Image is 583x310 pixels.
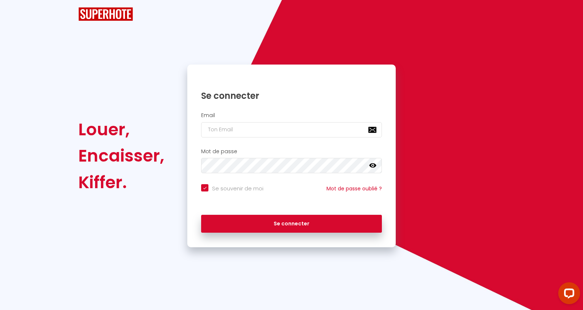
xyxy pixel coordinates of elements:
[78,7,133,21] img: SuperHote logo
[201,112,382,119] h2: Email
[201,148,382,155] h2: Mot de passe
[78,116,164,143] div: Louer,
[201,90,382,101] h1: Se connecter
[78,169,164,195] div: Kiffer.
[78,143,164,169] div: Encaisser,
[552,279,583,310] iframe: LiveChat chat widget
[201,122,382,137] input: Ton Email
[201,215,382,233] button: Se connecter
[326,185,382,192] a: Mot de passe oublié ?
